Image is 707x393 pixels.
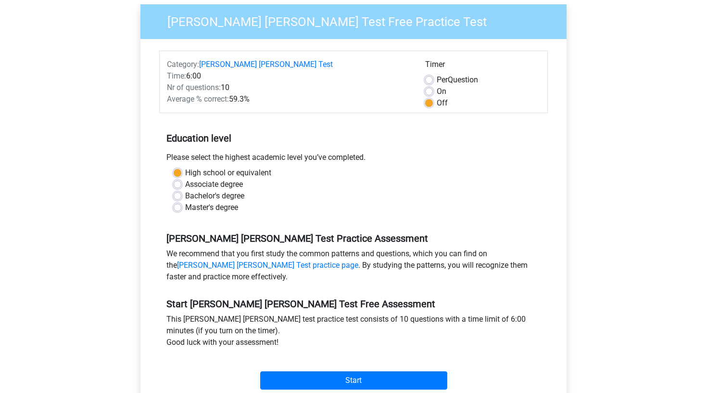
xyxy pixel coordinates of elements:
[160,70,418,82] div: 6:00
[167,83,221,92] span: Nr of questions:
[185,202,238,213] label: Master's degree
[166,233,541,244] h5: [PERSON_NAME] [PERSON_NAME] Test Practice Assessment
[177,261,358,270] a: [PERSON_NAME] [PERSON_NAME] Test practice page
[159,248,548,287] div: We recommend that you first study the common patterns and questions, which you can find on the . ...
[437,75,448,84] span: Per
[160,93,418,105] div: 59.3%
[260,371,447,390] input: Start
[185,167,271,179] label: High school or equivalent
[425,59,540,74] div: Timer
[437,97,448,109] label: Off
[185,190,244,202] label: Bachelor's degree
[160,82,418,93] div: 10
[185,179,243,190] label: Associate degree
[159,152,548,167] div: Please select the highest academic level you’ve completed.
[167,60,199,69] span: Category:
[199,60,333,69] a: [PERSON_NAME] [PERSON_NAME] Test
[156,11,559,29] h3: [PERSON_NAME] [PERSON_NAME] Test Free Practice Test
[166,129,541,148] h5: Education level
[437,86,446,97] label: On
[437,74,478,86] label: Question
[167,71,186,80] span: Time:
[166,298,541,310] h5: Start [PERSON_NAME] [PERSON_NAME] Test Free Assessment
[159,314,548,352] div: This [PERSON_NAME] [PERSON_NAME] test practice test consists of 10 questions with a time limit of...
[167,94,229,104] span: Average % correct:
